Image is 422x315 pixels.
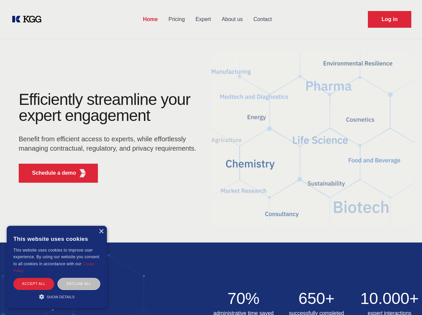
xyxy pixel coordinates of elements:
div: Decline all [57,278,100,290]
a: KOL Knowledge Platform: Talk to Key External Experts (KEE) [11,14,47,25]
button: Schedule a demoKGG Fifth Element RED [19,164,98,183]
div: This website uses cookies [13,231,100,247]
h2: 70% [211,291,276,307]
p: Schedule a demo [32,169,76,177]
a: Cookie Policy [13,262,95,273]
a: Request Demo [368,11,411,28]
h2: 650+ [284,291,349,307]
div: Accept all [13,278,54,290]
a: Contact [248,11,277,28]
div: Show details [13,293,100,300]
a: Pricing [163,11,190,28]
img: KGG Fifth Element RED [79,169,87,177]
img: KGG Fifth Element RED [211,43,414,236]
p: Benefit from efficient access to experts, while effortlessly managing contractual, regulatory, an... [19,134,200,153]
h1: Efficiently streamline your expert engagement [19,92,200,124]
a: Expert [190,11,216,28]
span: This website uses cookies to improve user experience. By using our website you consent to all coo... [13,248,99,266]
a: Home [138,11,163,28]
span: Show details [47,295,75,299]
a: About us [216,11,248,28]
div: Close [99,229,104,234]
